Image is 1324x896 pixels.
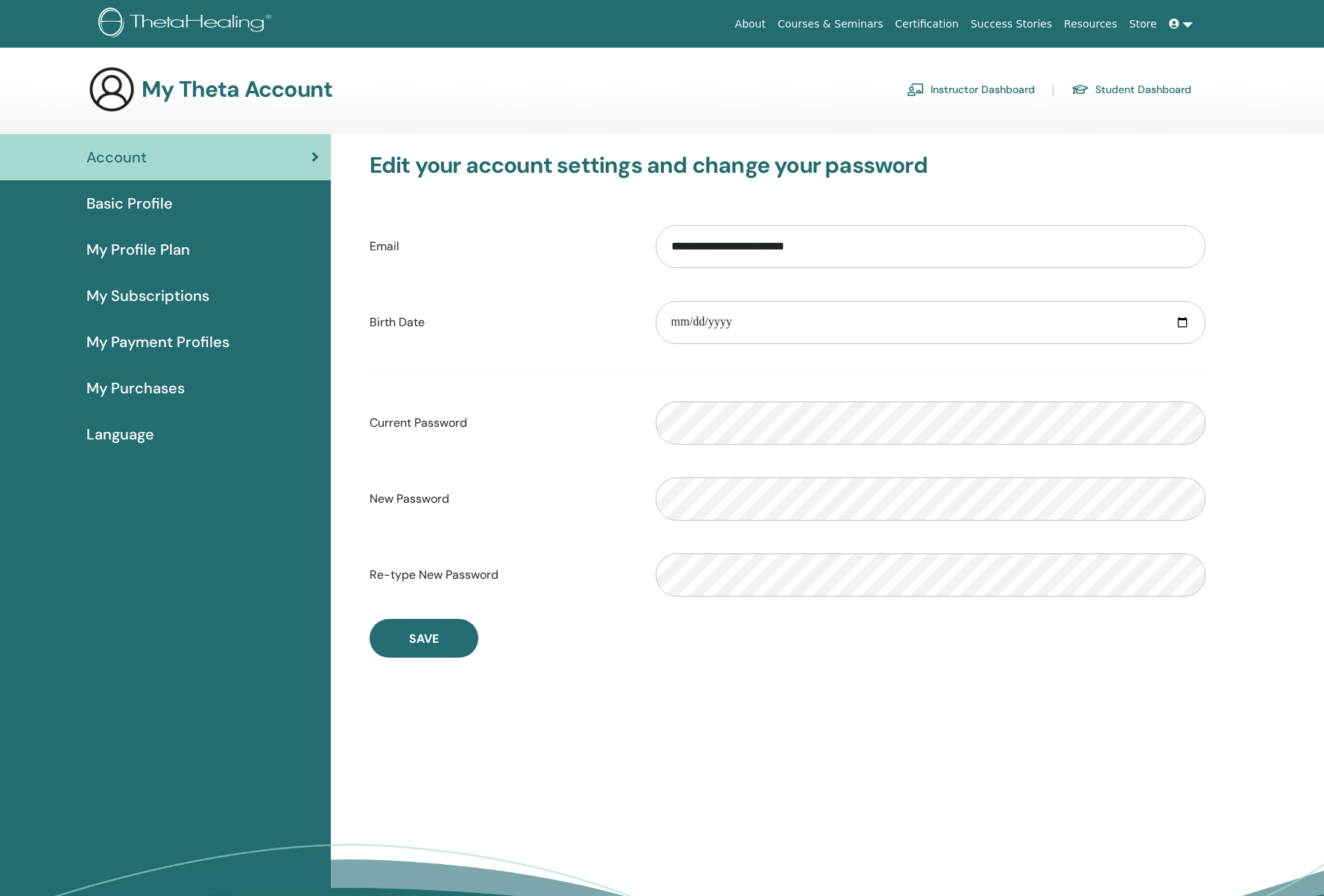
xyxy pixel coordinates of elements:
img: chalkboard-teacher.svg [907,83,925,96]
span: Account [86,146,147,168]
img: logo.png [98,7,276,41]
label: Birth Date [358,308,644,337]
label: New Password [358,485,644,513]
label: Email [358,232,644,261]
span: Basic Profile [86,192,173,215]
a: About [729,10,771,38]
a: Certification [889,10,964,38]
span: My Profile Plan [86,238,190,261]
span: My Purchases [86,377,185,399]
h3: My Theta Account [142,76,332,103]
button: Save [370,619,478,658]
a: Courses & Seminars [772,10,890,38]
img: graduation-cap.svg [1071,83,1089,96]
label: Current Password [358,409,644,437]
a: Success Stories [965,10,1058,38]
span: My Payment Profiles [86,331,229,353]
span: Language [86,423,154,445]
span: Save [409,631,439,646]
img: generic-user-icon.jpg [88,66,136,113]
span: My Subscriptions [86,285,209,307]
a: Instructor Dashboard [907,77,1035,101]
label: Re-type New Password [358,561,644,589]
a: Resources [1058,10,1124,38]
a: Store [1124,10,1163,38]
h3: Edit your account settings and change your password [370,152,1206,179]
a: Student Dashboard [1071,77,1191,101]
